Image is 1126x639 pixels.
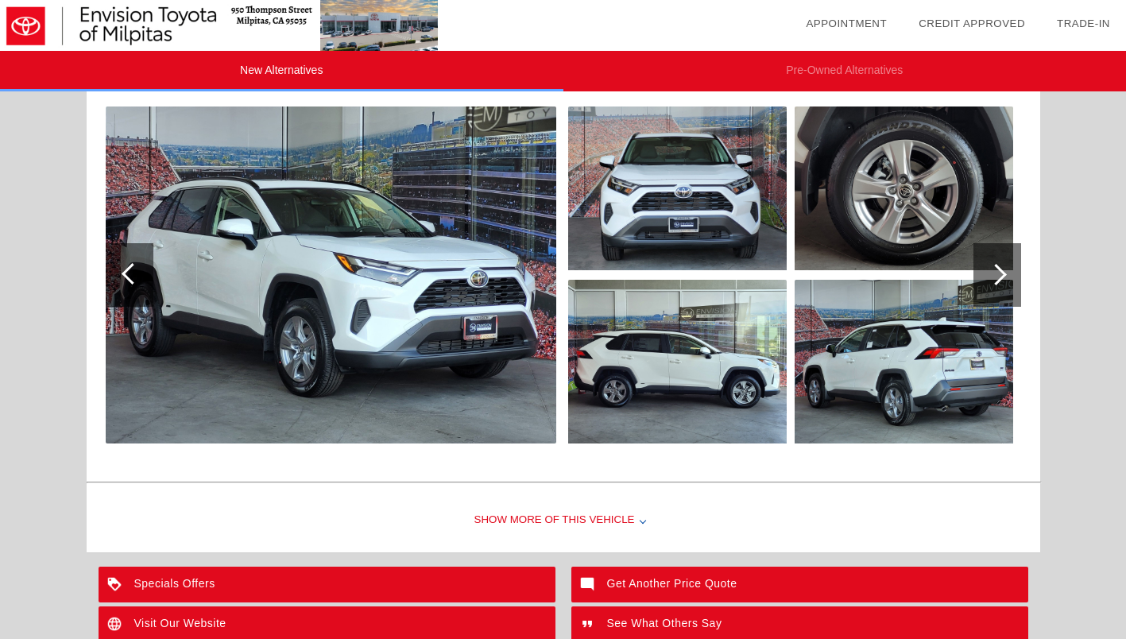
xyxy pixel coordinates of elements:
[99,567,555,602] a: Specials Offers
[571,567,607,602] img: ic_mode_comment_white_24dp_2x.png
[1057,17,1110,29] a: Trade-In
[806,17,887,29] a: Appointment
[919,17,1025,29] a: Credit Approved
[568,280,787,443] img: image.aspx
[87,489,1040,552] div: Show More of this Vehicle
[99,567,134,602] img: ic_loyalty_white_24dp_2x.png
[571,567,1028,602] a: Get Another Price Quote
[795,106,1013,270] img: image.aspx
[795,280,1013,443] img: image.aspx
[106,106,556,443] img: image.aspx
[568,106,787,270] img: image.aspx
